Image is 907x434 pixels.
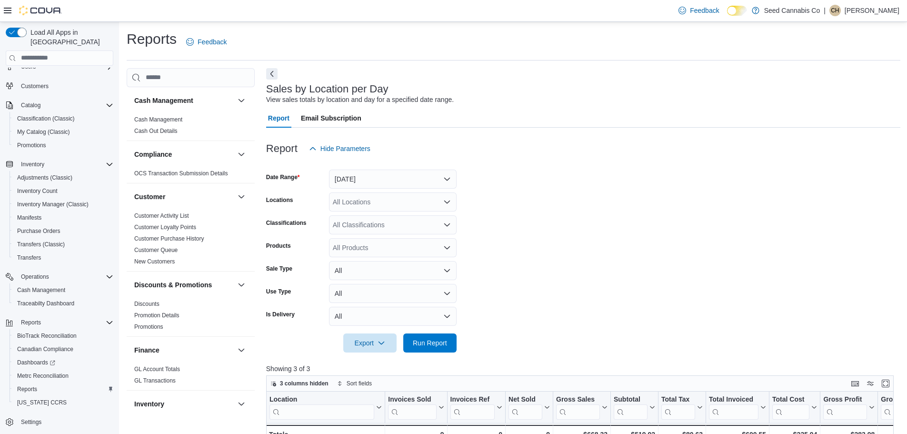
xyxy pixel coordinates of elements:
div: Discounts & Promotions [127,298,255,336]
a: Discounts [134,301,159,307]
span: Traceabilty Dashboard [17,300,74,307]
div: Net Sold [508,395,542,419]
label: Locations [266,196,293,204]
span: Manifests [13,212,113,223]
a: GL Transactions [134,377,176,384]
div: Net Sold [508,395,542,404]
span: Run Report [413,338,447,348]
span: Canadian Compliance [13,343,113,355]
a: Promotions [134,323,163,330]
button: Open list of options [443,244,451,252]
a: Reports [13,384,41,395]
label: Sale Type [266,265,292,273]
span: New Customers [134,258,175,265]
span: Operations [21,273,49,281]
span: [US_STATE] CCRS [17,399,67,406]
span: Inventory [17,159,113,170]
span: Reports [17,385,37,393]
button: Catalog [17,100,44,111]
span: Discounts [134,300,159,308]
a: [US_STATE] CCRS [13,397,70,408]
div: Gross Profit [823,395,867,404]
h3: Compliance [134,150,172,159]
button: Total Invoiced [709,395,766,419]
div: Total Tax [661,395,695,419]
button: Finance [134,345,234,355]
span: Canadian Compliance [17,345,73,353]
div: Invoices Ref [450,395,494,419]
button: [US_STATE] CCRS [10,396,117,409]
button: My Catalog (Classic) [10,125,117,139]
a: Feedback [675,1,723,20]
div: Invoices Sold [388,395,436,404]
div: Invoices Ref [450,395,494,404]
button: Inventory [236,398,247,410]
span: Cash Management [17,286,65,294]
span: Email Subscription [301,109,361,128]
p: [PERSON_NAME] [845,5,899,16]
span: Dashboards [17,359,55,366]
h3: Finance [134,345,159,355]
span: My Catalog (Classic) [17,128,70,136]
div: Customer [127,210,255,271]
button: Display options [865,378,876,389]
span: Inventory Count [13,185,113,197]
button: Discounts & Promotions [236,279,247,291]
div: Gross Sales [556,395,600,404]
span: Load All Apps in [GEOGRAPHIC_DATA] [27,28,113,47]
button: Next [266,68,278,80]
span: Transfers (Classic) [13,239,113,250]
p: | [824,5,826,16]
a: OCS Transaction Submission Details [134,170,228,177]
button: Metrc Reconciliation [10,369,117,383]
span: Manifests [17,214,41,222]
span: Promotions [17,141,46,149]
span: Customers [17,80,113,92]
a: Customer Loyalty Points [134,224,196,231]
button: Open list of options [443,198,451,206]
span: Settings [21,418,41,426]
span: Adjustments (Classic) [13,172,113,183]
button: Inventory Manager (Classic) [10,198,117,211]
button: Inventory [134,399,234,409]
a: BioTrack Reconciliation [13,330,80,342]
span: Reports [13,384,113,395]
button: Inventory [17,159,48,170]
div: Total Invoiced [709,395,758,404]
span: Transfers [17,254,41,262]
span: Feedback [690,6,719,15]
div: Gross Profit [823,395,867,419]
a: Purchase Orders [13,225,64,237]
button: Export [343,333,397,353]
button: Total Tax [661,395,703,419]
a: My Catalog (Classic) [13,126,74,138]
button: [DATE] [329,170,457,189]
button: Sort fields [333,378,376,389]
img: Cova [19,6,62,15]
a: Dashboards [13,357,59,368]
div: Cash Management [127,114,255,141]
div: Invoices Sold [388,395,436,419]
label: Is Delivery [266,311,295,318]
span: CH [831,5,839,16]
h3: Sales by Location per Day [266,83,389,95]
div: Location [269,395,374,404]
button: Cash Management [134,96,234,105]
a: Adjustments (Classic) [13,172,76,183]
span: Classification (Classic) [17,115,75,122]
button: Reports [17,317,45,328]
span: Inventory [21,161,44,168]
span: Catalog [21,101,40,109]
a: Transfers [13,252,45,263]
span: Catalog [17,100,113,111]
span: Inventory Count [17,187,58,195]
span: My Catalog (Classic) [13,126,113,138]
a: Canadian Compliance [13,343,77,355]
span: Operations [17,271,113,283]
div: Location [269,395,374,419]
div: Subtotal [614,395,648,404]
div: Total Invoiced [709,395,758,419]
